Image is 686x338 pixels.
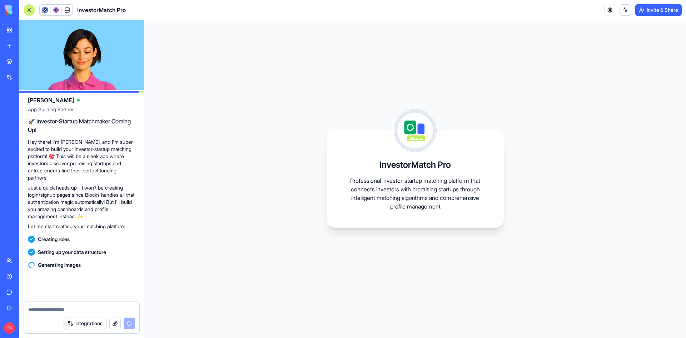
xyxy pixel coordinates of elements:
h3: InvestorMatch Pro [379,159,451,171]
span: OK [4,322,15,334]
button: Integrations [64,318,106,329]
span: Generating images [38,261,81,269]
span: Creating roles [38,236,70,243]
button: Invite & Share [635,4,682,16]
p: Hey there! I'm [PERSON_NAME], and I'm super excited to build your investor-startup matching platf... [28,138,135,181]
img: logo [5,5,49,15]
p: Professional investor-startup matching platform that connects investors with promising startups t... [344,176,487,211]
span: [PERSON_NAME] [28,96,74,104]
span: InvestorMatch Pro [77,6,126,14]
span: App Building Partner [28,106,135,119]
span: Setting up your data structure [38,249,106,256]
p: Just a quick heads up - I won't be creating login/signup pages since Blocks handles all that auth... [28,184,135,220]
h2: 🚀 Investor-Startup Matchmaker Coming Up! [28,117,135,134]
p: Let me start crafting your matching platform... [28,223,135,230]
